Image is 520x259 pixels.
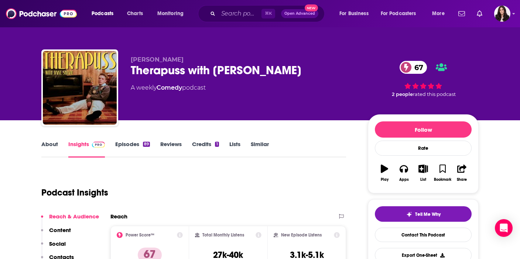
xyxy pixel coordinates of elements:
[414,160,433,186] button: List
[455,7,468,20] a: Show notifications dropdown
[152,8,193,20] button: open menu
[157,8,184,19] span: Monitoring
[376,8,427,20] button: open menu
[49,240,66,247] p: Social
[131,56,184,63] span: [PERSON_NAME]
[41,141,58,158] a: About
[281,9,318,18] button: Open AdvancedNew
[495,219,513,237] div: Open Intercom Messenger
[339,8,369,19] span: For Business
[122,8,147,20] a: Charts
[49,213,99,220] p: Reach & Audience
[41,213,99,227] button: Reach & Audience
[494,6,510,22] img: User Profile
[92,142,105,148] img: Podchaser Pro
[420,177,426,182] div: List
[375,228,472,242] a: Contact This Podcast
[434,177,451,182] div: Bookmark
[126,232,154,238] h2: Power Score™
[399,177,409,182] div: Apps
[406,211,412,217] img: tell me why sparkle
[160,141,182,158] a: Reviews
[215,142,219,147] div: 1
[413,91,456,97] span: rated this podcast
[427,8,454,20] button: open menu
[381,177,389,182] div: Play
[400,61,427,74] a: 67
[143,142,150,147] div: 89
[205,5,332,22] div: Search podcasts, credits, & more...
[433,160,452,186] button: Bookmark
[494,6,510,22] span: Logged in as RebeccaShapiro
[229,141,240,158] a: Lists
[157,84,182,91] a: Comedy
[375,141,472,156] div: Rate
[6,7,77,21] img: Podchaser - Follow, Share and Rate Podcasts
[43,51,117,125] img: Therapuss with Jake Shane
[474,7,485,20] a: Show notifications dropdown
[115,141,150,158] a: Episodes89
[202,232,244,238] h2: Total Monthly Listens
[284,12,315,15] span: Open Advanced
[110,213,127,220] h2: Reach
[334,8,378,20] button: open menu
[392,91,413,97] span: 2 people
[415,211,441,217] span: Tell Me Why
[92,8,113,19] span: Podcasts
[86,8,123,20] button: open menu
[394,160,413,186] button: Apps
[192,141,219,158] a: Credits1
[131,83,206,92] div: A weekly podcast
[381,8,416,19] span: For Podcasters
[261,9,275,18] span: ⌘ K
[49,227,71,234] p: Content
[68,141,105,158] a: InsightsPodchaser Pro
[457,177,467,182] div: Share
[41,187,108,198] h1: Podcast Insights
[127,8,143,19] span: Charts
[375,121,472,138] button: Follow
[494,6,510,22] button: Show profile menu
[432,8,445,19] span: More
[375,160,394,186] button: Play
[41,227,71,240] button: Content
[368,56,479,102] div: 67 2 peoplerated this podcast
[218,8,261,20] input: Search podcasts, credits, & more...
[452,160,472,186] button: Share
[281,232,322,238] h2: New Episode Listens
[251,141,269,158] a: Similar
[305,4,318,11] span: New
[407,61,427,74] span: 67
[375,206,472,222] button: tell me why sparkleTell Me Why
[41,240,66,254] button: Social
